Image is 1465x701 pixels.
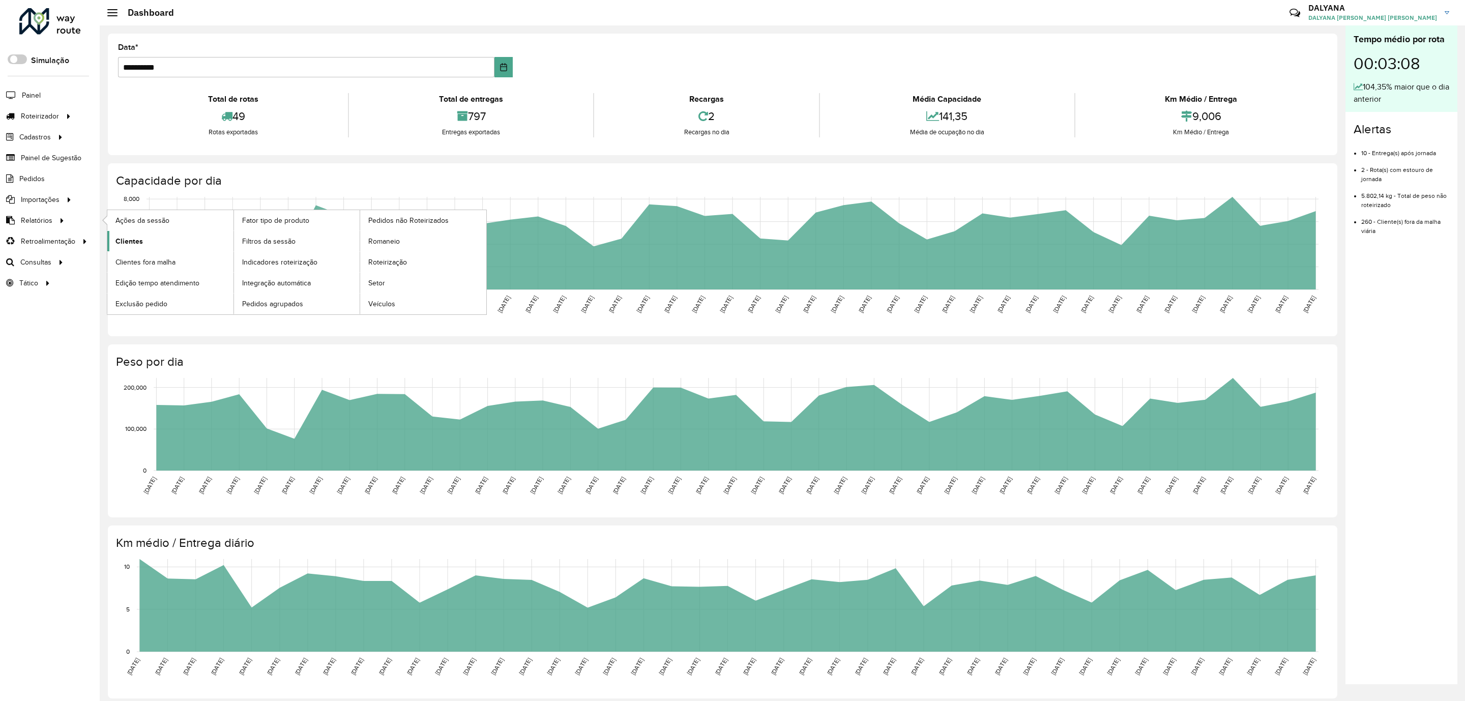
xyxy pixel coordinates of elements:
[351,105,590,127] div: 797
[294,657,308,676] text: [DATE]
[552,295,567,314] text: [DATE]
[546,657,561,676] text: [DATE]
[31,54,69,67] label: Simulação
[1052,295,1067,314] text: [DATE]
[242,215,309,226] span: Fator tipo de produto
[368,215,449,226] span: Pedidos não Roteirizados
[360,294,486,314] a: Veículos
[124,564,130,570] text: 10
[107,294,233,314] a: Exclusão pedido
[1246,657,1261,676] text: [DATE]
[351,93,590,105] div: Total de entregas
[462,657,477,676] text: [DATE]
[496,295,511,314] text: [DATE]
[658,657,672,676] text: [DATE]
[1354,46,1449,81] div: 00:03:08
[308,476,323,495] text: [DATE]
[1136,476,1151,495] text: [DATE]
[121,93,345,105] div: Total de rotas
[1274,476,1289,495] text: [DATE]
[20,257,51,268] span: Consultas
[1081,476,1096,495] text: [DATE]
[225,476,240,495] text: [DATE]
[360,252,486,272] a: Roteirização
[1354,81,1449,105] div: 104,35% maior que o dia anterior
[142,476,157,495] text: [DATE]
[405,657,420,676] text: [DATE]
[107,252,233,272] a: Clientes fora malha
[888,476,902,495] text: [DATE]
[1219,476,1234,495] text: [DATE]
[1274,295,1288,314] text: [DATE]
[915,476,930,495] text: [DATE]
[913,295,928,314] text: [DATE]
[115,236,143,247] span: Clientes
[971,476,985,495] text: [DATE]
[1354,122,1449,137] h4: Alertas
[774,295,789,314] text: [DATE]
[349,657,364,676] text: [DATE]
[885,295,900,314] text: [DATE]
[474,476,488,495] text: [DATE]
[1078,93,1325,105] div: Km Médio / Entrega
[368,299,395,309] span: Veículos
[941,295,955,314] text: [DATE]
[107,231,233,251] a: Clientes
[1274,657,1288,676] text: [DATE]
[1302,476,1316,495] text: [DATE]
[154,657,168,676] text: [DATE]
[798,657,812,676] text: [DATE]
[351,127,590,137] div: Entregas exportadas
[253,476,268,495] text: [DATE]
[266,657,280,676] text: [DATE]
[910,657,924,676] text: [DATE]
[742,657,756,676] text: [DATE]
[21,194,60,205] span: Importações
[126,657,140,676] text: [DATE]
[802,295,816,314] text: [DATE]
[1302,295,1316,314] text: [DATE]
[937,657,952,676] text: [DATE]
[360,273,486,293] a: Setor
[1308,13,1437,22] span: DALYANA [PERSON_NAME] [PERSON_NAME]
[597,105,816,127] div: 2
[996,295,1011,314] text: [DATE]
[21,153,81,163] span: Painel de Sugestão
[1361,158,1449,184] li: 2 - Rota(s) com estouro de jornada
[854,657,868,676] text: [DATE]
[368,257,407,268] span: Roteirização
[21,111,59,122] span: Roteirizador
[805,476,819,495] text: [DATE]
[611,476,626,495] text: [DATE]
[826,657,840,676] text: [DATE]
[391,476,405,495] text: [DATE]
[639,476,654,495] text: [DATE]
[446,476,461,495] text: [DATE]
[121,105,345,127] div: 49
[630,657,644,676] text: [DATE]
[823,127,1071,137] div: Média de ocupação no dia
[21,236,75,247] span: Retroalimentação
[1361,210,1449,236] li: 260 - Cliente(s) fora da malha viária
[857,295,872,314] text: [DATE]
[234,252,360,272] a: Indicadores roteirização
[143,467,146,474] text: 0
[524,295,539,314] text: [DATE]
[280,476,295,495] text: [DATE]
[597,127,816,137] div: Recargas no dia
[965,657,980,676] text: [DATE]
[998,476,1013,495] text: [DATE]
[1106,657,1121,676] text: [DATE]
[823,105,1071,127] div: 141,35
[722,476,737,495] text: [DATE]
[1246,295,1261,314] text: [DATE]
[125,425,146,432] text: 100,000
[368,278,385,288] span: Setor
[1134,657,1149,676] text: [DATE]
[433,657,448,676] text: [DATE]
[718,295,733,314] text: [DATE]
[115,257,175,268] span: Clientes fora malha
[1025,476,1040,495] text: [DATE]
[234,273,360,293] a: Integração automática
[336,476,350,495] text: [DATE]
